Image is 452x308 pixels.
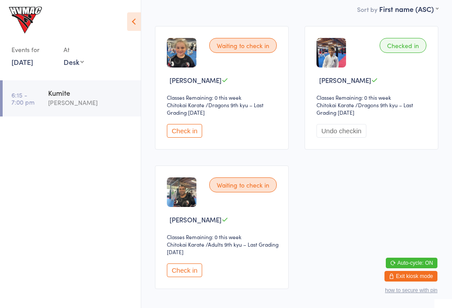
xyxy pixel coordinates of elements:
span: [PERSON_NAME] [169,215,222,224]
div: Chitokai Karate [167,101,204,109]
span: [PERSON_NAME] [169,75,222,85]
button: Undo checkin [316,124,366,138]
div: [PERSON_NAME] [48,98,133,108]
div: First name (ASC) [379,4,438,14]
time: 6:15 - 7:00 pm [11,91,34,105]
img: Hunter Valley Martial Arts Centre Morisset [9,7,42,34]
button: Exit kiosk mode [384,271,437,282]
img: image1739946591.png [167,177,196,207]
div: Kumite [48,88,133,98]
div: Classes Remaining: 0 this week [167,94,279,101]
div: At [64,42,84,57]
button: Auto-cycle: ON [386,258,437,268]
a: 6:15 -7:00 pmKumite[PERSON_NAME] [3,80,141,116]
button: Check in [167,124,202,138]
div: Waiting to check in [209,38,277,53]
span: [PERSON_NAME] [319,75,371,85]
div: Chitokai Karate [167,240,204,248]
div: Classes Remaining: 0 this week [316,94,429,101]
label: Sort by [357,5,377,14]
div: Chitokai Karate [316,101,354,109]
span: / Adults 9th kyu – Last Grading [DATE] [167,240,279,255]
a: [DATE] [11,57,33,67]
div: Events for [11,42,55,57]
div: Desk [64,57,84,67]
button: how to secure with pin [385,287,437,293]
img: image1736316634.png [316,38,346,68]
div: Checked in [380,38,426,53]
div: Classes Remaining: 0 this week [167,233,279,240]
img: image1739946527.png [167,38,196,68]
div: Waiting to check in [209,177,277,192]
button: Check in [167,263,202,277]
